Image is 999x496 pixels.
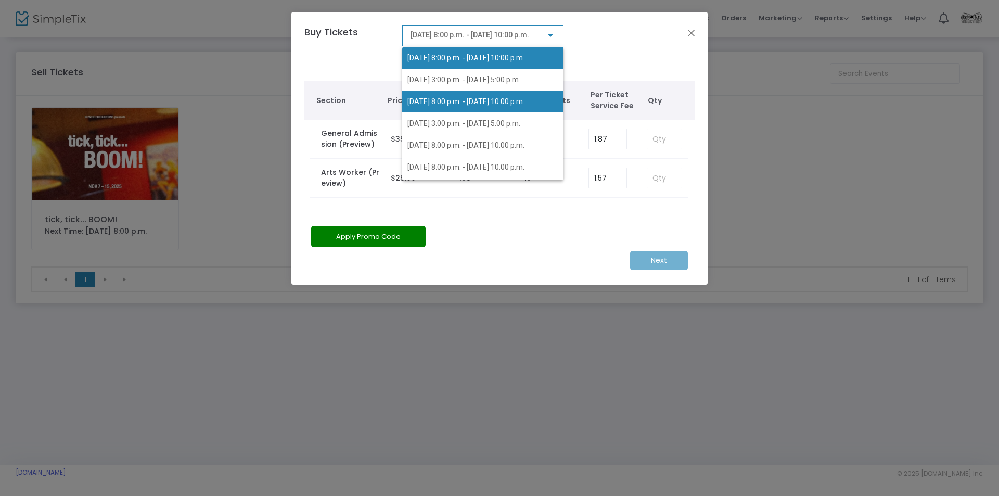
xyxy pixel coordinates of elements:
[407,119,520,128] span: [DATE] 3:00 p.m. - [DATE] 5:00 p.m.
[407,141,524,149] span: [DATE] 8:00 p.m. - [DATE] 10:00 p.m.
[407,163,524,171] span: [DATE] 8:00 p.m. - [DATE] 10:00 p.m.
[407,97,524,106] span: [DATE] 8:00 p.m. - [DATE] 10:00 p.m.
[407,75,520,84] span: [DATE] 3:00 p.m. - [DATE] 5:00 p.m.
[407,54,524,62] span: [DATE] 8:00 p.m. - [DATE] 10:00 p.m.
